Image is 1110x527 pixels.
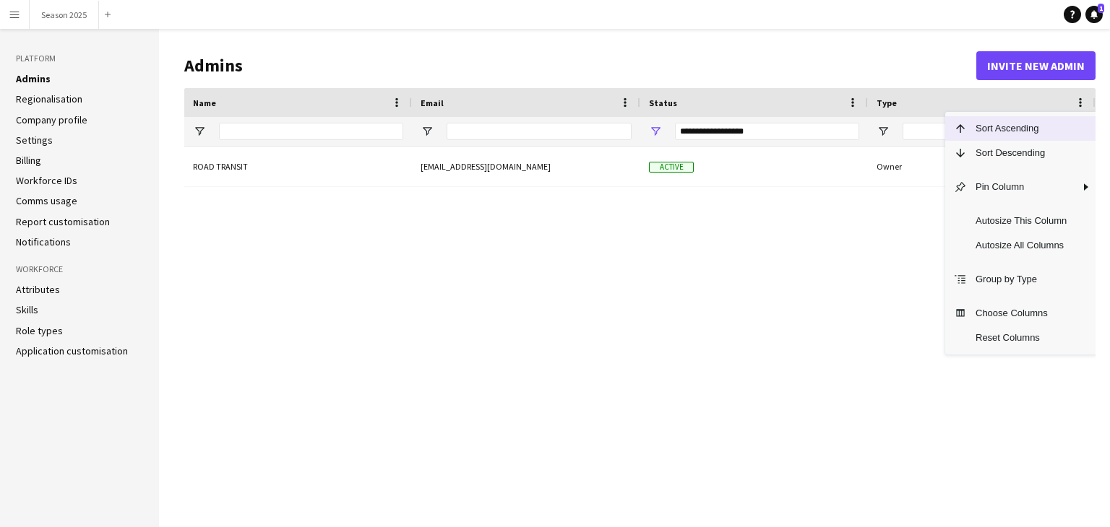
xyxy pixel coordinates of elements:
[184,55,976,77] h1: Admins
[967,141,1075,165] span: Sort Descending
[649,162,694,173] span: Active
[16,154,41,167] a: Billing
[903,123,1087,140] input: Type Filter Input
[967,175,1075,199] span: Pin Column
[16,283,60,296] a: Attributes
[16,215,110,228] a: Report customisation
[976,51,1096,80] button: Invite new admin
[16,113,87,126] a: Company profile
[16,174,77,187] a: Workforce IDs
[967,301,1075,326] span: Choose Columns
[16,52,143,65] h3: Platform
[412,147,640,186] div: [EMAIL_ADDRESS][DOMAIN_NAME]
[16,72,51,85] a: Admins
[16,344,128,357] a: Application customisation
[16,235,71,248] a: Notifications
[967,326,1075,350] span: Reset Columns
[967,267,1075,292] span: Group by Type
[16,303,38,316] a: Skills
[16,134,53,147] a: Settings
[945,112,1097,354] div: Column Menu
[447,123,632,140] input: Email Filter Input
[219,123,403,140] input: Name Filter Input
[16,324,63,337] a: Role types
[877,125,890,138] button: Open Filter Menu
[193,97,216,108] span: Name
[30,1,99,29] button: Season 2025
[649,97,677,108] span: Status
[967,209,1075,233] span: Autosize This Column
[16,194,77,207] a: Comms usage
[868,147,1096,186] div: Owner
[877,97,897,108] span: Type
[967,233,1075,258] span: Autosize All Columns
[184,147,412,186] div: ROAD TRANSIT
[421,125,434,138] button: Open Filter Menu
[1098,4,1104,13] span: 1
[649,125,662,138] button: Open Filter Menu
[967,116,1075,141] span: Sort Ascending
[193,125,206,138] button: Open Filter Menu
[16,92,82,105] a: Regionalisation
[1085,6,1103,23] a: 1
[16,263,143,276] h3: Workforce
[421,97,444,108] span: Email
